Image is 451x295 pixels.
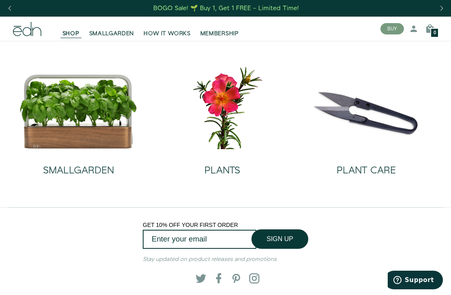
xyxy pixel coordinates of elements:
span: SMALLGARDEN [89,30,134,38]
a: HOW IT WORKS [139,20,195,38]
a: SHOP [58,20,84,38]
span: GET 10% OFF YOUR FIRST ORDER [143,222,238,228]
a: BOGO Sale! 🌱 Buy 1, Get 1 FREE – Limited Time! [153,2,300,15]
a: PLANTS [157,149,288,182]
a: SMALLGARDEN [84,20,139,38]
em: Stay updated on product releases and promotions [143,255,277,263]
a: MEMBERSHIP [195,20,244,38]
span: 0 [434,31,436,35]
h2: PLANT CARE [337,165,396,176]
span: SHOP [62,30,79,38]
input: Enter your email [143,230,256,249]
a: PLANT CARE [301,149,432,182]
h2: PLANTS [204,165,240,176]
span: HOW IT WORKS [144,30,190,38]
span: MEMBERSHIP [200,30,239,38]
button: SIGN UP [251,229,308,249]
iframe: Opens a widget where you can find more information [388,271,443,291]
h2: SMALLGARDEN [43,165,114,176]
button: BUY [380,23,404,34]
a: SMALLGARDEN [19,149,137,182]
div: BOGO Sale! 🌱 Buy 1, Get 1 FREE – Limited Time! [153,4,299,13]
